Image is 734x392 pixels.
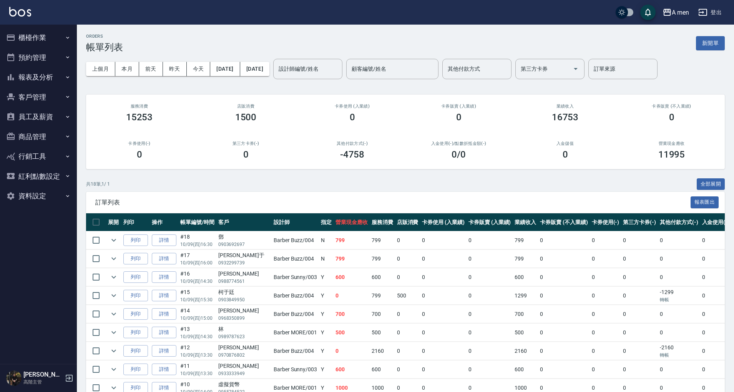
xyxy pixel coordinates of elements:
button: expand row [108,271,120,283]
h3: 0 [243,149,249,160]
td: 0 [700,342,732,360]
p: 10/09 (四) 13:30 [180,370,214,377]
td: 0 [420,250,467,268]
div: 林 [218,325,270,333]
td: 600 [334,268,370,286]
button: 登出 [695,5,725,20]
button: A men [659,5,692,20]
td: 0 [658,268,700,286]
button: 員工及薪資 [3,107,74,127]
p: 10/09 (四) 15:30 [180,296,214,303]
td: 799 [513,250,538,268]
td: 0 [538,324,590,342]
h2: 業績收入 [521,104,609,109]
button: 前天 [139,62,163,76]
th: 設計師 [272,213,319,231]
td: 0 [590,268,621,286]
a: 詳情 [152,234,176,246]
h2: 卡券使用 (入業績) [308,104,396,109]
a: 詳情 [152,271,176,283]
td: 0 [621,305,658,323]
button: save [640,5,656,20]
td: 500 [334,324,370,342]
td: 0 [658,305,700,323]
p: 共 18 筆, 1 / 1 [86,181,110,188]
div: [PERSON_NAME] [218,344,270,352]
div: 虛擬貨幣 [218,380,270,389]
td: 0 [467,231,513,249]
td: 0 [590,250,621,268]
button: 新開單 [696,36,725,50]
p: 轉帳 [660,296,698,303]
h3: 0 [669,112,674,123]
td: 600 [513,268,538,286]
td: 0 [395,342,420,360]
h3: 0 [456,112,462,123]
td: 0 [467,287,513,305]
h2: 營業現金應收 [628,141,716,146]
td: #15 [178,287,216,305]
td: -1299 [658,287,700,305]
td: Y [319,360,334,379]
td: 0 [395,250,420,268]
img: Logo [9,7,31,17]
button: 列印 [123,308,148,320]
p: 0989787623 [218,333,270,340]
th: 其他付款方式(-) [658,213,700,231]
button: 預約管理 [3,48,74,68]
td: Barber Buzz /004 [272,287,319,305]
td: 0 [538,305,590,323]
img: Person [6,370,22,386]
td: 0 [395,360,420,379]
span: 訂單列表 [95,199,691,206]
td: 0 [590,360,621,379]
h2: 其他付款方式(-) [308,141,396,146]
button: 行銷工具 [3,146,74,166]
button: 今天 [187,62,211,76]
td: 700 [370,305,395,323]
h3: 16753 [552,112,579,123]
p: 0933333949 [218,370,270,377]
td: 0 [467,360,513,379]
button: Open [570,63,582,75]
th: 帳單編號/時間 [178,213,216,231]
th: 客戶 [216,213,272,231]
td: 0 [700,268,732,286]
td: 0 [658,231,700,249]
button: 列印 [123,327,148,339]
td: 0 [334,287,370,305]
td: #17 [178,250,216,268]
th: 展開 [106,213,121,231]
td: 0 [700,324,732,342]
td: 1299 [513,287,538,305]
td: 0 [467,305,513,323]
td: Barber Sunny /003 [272,360,319,379]
button: 櫃檯作業 [3,28,74,48]
td: 0 [420,287,467,305]
td: #13 [178,324,216,342]
td: 799 [334,231,370,249]
h3: 11995 [658,149,685,160]
h3: -4758 [340,149,365,160]
td: -2160 [658,342,700,360]
td: 0 [334,342,370,360]
td: 0 [538,268,590,286]
td: 0 [621,360,658,379]
h5: [PERSON_NAME] [23,371,63,379]
td: 0 [420,360,467,379]
h2: 第三方卡券(-) [202,141,290,146]
button: 全部展開 [697,178,725,190]
a: 詳情 [152,345,176,357]
th: 第三方卡券(-) [621,213,658,231]
td: 0 [420,342,467,360]
p: 10/09 (四) 13:30 [180,352,214,359]
td: 2160 [370,342,395,360]
div: 鄧 [218,233,270,241]
td: Y [319,342,334,360]
td: #12 [178,342,216,360]
td: 799 [513,231,538,249]
td: 600 [370,360,395,379]
td: 0 [700,287,732,305]
button: expand row [108,308,120,320]
td: 500 [395,287,420,305]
